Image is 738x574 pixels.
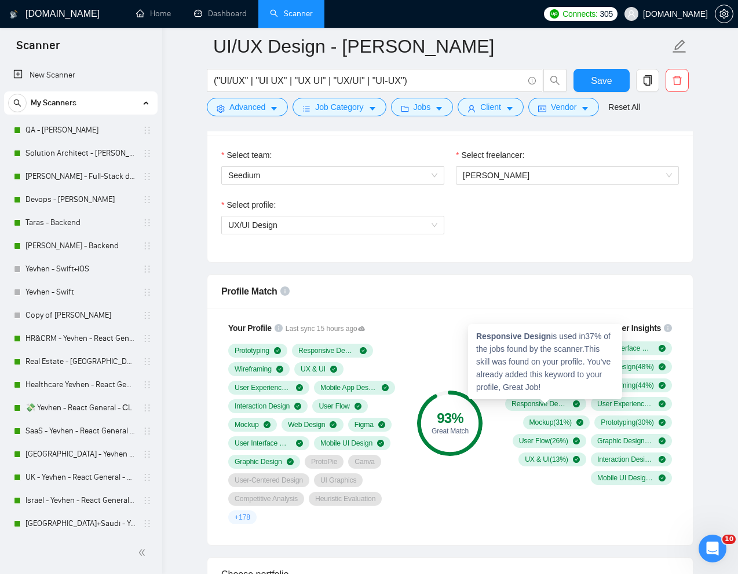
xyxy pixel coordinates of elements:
[581,104,589,113] span: caret-down
[143,334,152,343] span: holder
[315,494,375,503] span: Heuristic Evaluation
[25,142,136,165] a: Solution Architect - [PERSON_NAME]
[659,437,666,444] span: check-circle
[136,9,171,19] a: homeHome
[368,104,377,113] span: caret-down
[355,457,374,466] span: Canva
[214,73,523,88] input: Search Freelance Jobs...
[543,69,567,92] button: search
[25,489,136,512] a: Israel - Yevhen - React General - СL
[13,64,148,87] a: New Scanner
[143,496,152,505] span: holder
[355,420,374,429] span: Figma
[235,383,291,392] span: User Experience Design
[468,324,622,399] div: is used in 37 % of the jobs found by the scanner. This skill was found on your profile. You've al...
[270,9,313,19] a: searchScanner
[25,443,136,466] a: [GEOGRAPHIC_DATA] - Yevhen - React General - СL
[276,366,283,373] span: check-circle
[414,101,431,113] span: Jobs
[25,304,136,327] a: Copy of [PERSON_NAME]
[228,167,437,184] span: Seedium
[597,399,654,409] span: User Experience Design ( 35 %)
[529,418,572,427] span: Mockup ( 31 %)
[194,9,247,19] a: dashboardDashboard
[274,347,281,354] span: check-circle
[528,77,536,84] span: info-circle
[608,101,640,113] a: Reset All
[591,73,612,88] span: Save
[458,98,524,116] button: userClientcaret-down
[636,69,659,92] button: copy
[221,286,277,296] span: Profile Match
[382,384,389,391] span: check-circle
[538,104,546,113] span: idcard
[143,241,152,251] span: holder
[360,347,367,354] span: check-circle
[476,332,551,341] strong: Responsive Design
[143,426,152,436] span: holder
[506,104,514,113] span: caret-down
[25,420,136,443] a: SaaS - Yevhen - React General - СL
[143,519,152,528] span: holder
[25,396,136,420] a: 💸 Yevhen - React General - СL
[235,365,272,374] span: Wireframing
[598,362,654,371] span: Web Design ( 48 %)
[659,345,666,352] span: check-circle
[229,101,265,113] span: Advanced
[315,101,363,113] span: Job Category
[25,119,136,142] a: QA - [PERSON_NAME]
[275,324,283,332] span: info-circle
[659,382,666,389] span: check-circle
[377,440,384,447] span: check-circle
[597,344,654,353] span: User Interface Design ( 52 %)
[480,101,501,113] span: Client
[25,466,136,489] a: UK - Yevhen - React General - СL
[143,264,152,274] span: holder
[722,535,736,544] span: 10
[235,420,259,429] span: Mockup
[550,9,559,19] img: upwork-logo.png
[525,455,568,464] span: UX & UI ( 13 %)
[8,94,27,112] button: search
[9,99,26,107] span: search
[25,281,136,304] a: Yevhen - Swift
[25,512,136,535] a: [GEOGRAPHIC_DATA]+Saudi - Yevhen - React General - СL
[221,149,272,161] label: Select team:
[213,32,670,61] input: Scanner name...
[25,373,136,396] a: Healthcare Yevhen - React General - СL
[597,436,654,446] span: Graphic Design ( 19 %)
[601,418,653,427] span: Prototyping ( 30 %)
[25,327,136,350] a: HR&CRM - Yevhen - React General - СL
[715,9,733,19] span: setting
[280,286,290,296] span: info-circle
[528,98,599,116] button: idcardVendorcaret-down
[627,10,635,18] span: user
[143,195,152,204] span: holder
[435,104,443,113] span: caret-down
[319,402,349,411] span: User Flow
[551,101,576,113] span: Vendor
[562,8,597,20] span: Connects:
[25,234,136,257] a: [PERSON_NAME] - Backend
[270,104,278,113] span: caret-down
[298,346,355,355] span: Responsive Design
[302,104,310,113] span: bars
[31,91,76,115] span: My Scanners
[25,257,136,281] a: Yevhen - Swift+iOS
[659,400,666,407] span: check-circle
[235,476,303,485] span: User-Centered Design
[401,104,409,113] span: folder
[512,399,568,409] span: Responsive Design ( 37 %)
[235,402,290,411] span: Interaction Design
[143,403,152,413] span: holder
[143,311,152,320] span: holder
[143,450,152,459] span: holder
[287,458,294,465] span: check-circle
[598,381,654,390] span: Wireframing ( 44 %)
[228,323,272,333] span: Your Profile
[320,476,356,485] span: UI Graphics
[597,455,654,464] span: Interaction Design ( 12 %)
[573,400,580,407] span: check-circle
[456,149,524,161] label: Select freelancer:
[637,75,659,86] span: copy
